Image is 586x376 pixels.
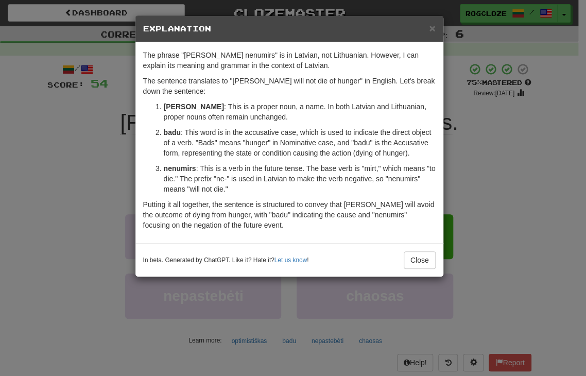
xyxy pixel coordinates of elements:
[164,128,181,136] strong: badu
[143,199,436,230] p: Putting it all together, the sentence is structured to convey that [PERSON_NAME] will avoid the o...
[143,76,436,96] p: The sentence translates to "[PERSON_NAME] will not die of hunger" in English. Let's break down th...
[143,256,309,265] small: In beta. Generated by ChatGPT. Like it? Hate it? !
[143,24,436,34] h5: Explanation
[274,257,307,264] a: Let us know
[164,127,436,158] p: : This word is in the accusative case, which is used to indicate the direct object of a verb. "Ba...
[143,50,436,71] p: The phrase "[PERSON_NAME] nenumirs" is in Latvian, not Lithuanian. However, I can explain its mea...
[404,251,436,269] button: Close
[164,101,436,122] p: : This is a proper noun, a name. In both Latvian and Lithuanian, proper nouns often remain unchan...
[429,23,435,33] button: Close
[164,102,224,111] strong: [PERSON_NAME]
[429,22,435,34] span: ×
[164,164,196,173] strong: nenumirs
[164,163,436,194] p: : This is a verb in the future tense. The base verb is "mirt," which means "to die." The prefix "...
